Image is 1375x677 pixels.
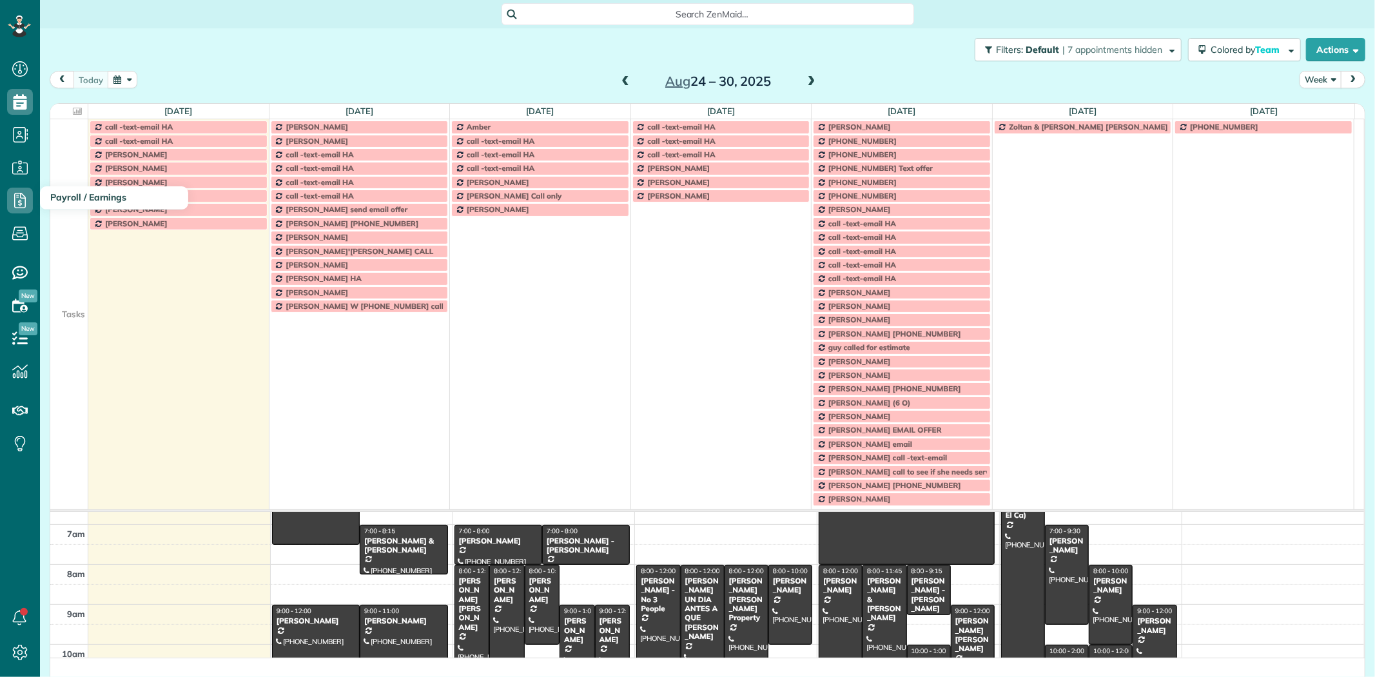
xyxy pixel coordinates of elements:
span: [PERSON_NAME] W [PHONE_NUMBER] call [286,301,443,311]
span: [PERSON_NAME] [286,260,348,270]
span: [PHONE_NUMBER] [828,191,897,201]
a: [DATE] [527,106,554,116]
span: [PERSON_NAME] Call only [467,191,561,201]
div: [PERSON_NAME] [1093,576,1129,595]
span: 8:00 - 10:00 [529,567,564,575]
span: [PERSON_NAME] [286,232,348,242]
span: 10:00 - 2:00 [1049,647,1084,655]
button: Colored byTeam [1188,38,1301,61]
span: guy called for estimate [828,342,910,352]
span: 9am [67,609,85,619]
span: [PERSON_NAME] [467,204,529,214]
div: [PERSON_NAME] & [PERSON_NAME] [364,536,444,555]
span: New [19,322,37,335]
span: [PERSON_NAME] [647,163,710,173]
div: [PERSON_NAME] [493,576,521,604]
div: [PERSON_NAME] [1136,616,1173,635]
span: [PERSON_NAME] [105,150,168,159]
span: call -text-email HA [647,150,715,159]
div: [PERSON_NAME] [1049,536,1085,555]
div: [PERSON_NAME] [364,616,444,625]
button: Filters: Default | 7 appointments hidden [975,38,1182,61]
span: 8:00 - 12:00 [729,567,764,575]
div: [PERSON_NAME] & [PERSON_NAME] [866,576,902,623]
span: [PERSON_NAME] EMAIL OFFER [828,425,942,435]
span: [PERSON_NAME] [286,122,348,132]
div: [PERSON_NAME] [1093,656,1129,675]
div: [PERSON_NAME] [563,616,591,644]
span: call -text-email HA [828,273,896,283]
span: 9:00 - 12:00 [277,607,311,615]
span: [PERSON_NAME] [828,357,891,366]
span: [PHONE_NUMBER] [1190,122,1258,132]
span: [PERSON_NAME] [647,177,710,187]
div: [PERSON_NAME] [599,616,627,644]
span: call -text-email HA [467,163,534,173]
span: Colored by [1211,44,1284,55]
span: [PHONE_NUMBER] Text offer [828,163,933,173]
span: [PERSON_NAME] [467,177,529,187]
span: 10:00 - 1:00 [912,647,946,655]
span: 8:00 - 12:00 [685,567,720,575]
span: [PERSON_NAME] [105,177,168,187]
span: Aug [665,73,690,89]
span: call -text-email HA [467,136,534,146]
span: call -text-email HA [105,136,173,146]
a: [DATE] [164,106,192,116]
span: 7:00 - 9:30 [1049,527,1080,535]
span: call -text-email HA [467,150,534,159]
div: [PERSON_NAME] [276,616,356,625]
span: 8:00 - 12:30 [459,567,494,575]
div: [PERSON_NAME] - No 3 People [640,576,676,614]
div: [PERSON_NAME] [772,576,808,595]
span: 7:00 - 8:15 [364,527,395,535]
span: | 7 appointments hidden [1062,44,1162,55]
span: [PHONE_NUMBER] [828,136,897,146]
span: 8am [67,569,85,579]
div: [PERSON_NAME] [529,576,556,604]
a: Filters: Default | 7 appointments hidden [968,38,1182,61]
span: 10am [62,649,85,659]
span: 9:00 - 1:00 [564,607,595,615]
div: [PERSON_NAME] [PERSON_NAME] Property [728,576,765,623]
span: [PERSON_NAME] [828,494,891,504]
a: [DATE] [888,106,916,116]
span: [PERSON_NAME] [828,288,891,297]
span: 8:00 - 12:00 [823,567,858,575]
span: call -text-email HA [647,122,715,132]
span: Default [1026,44,1060,55]
span: [PERSON_NAME] [PHONE_NUMBER] [828,480,961,490]
span: call -text-email HA [647,136,715,146]
span: 8:00 - 10:00 [773,567,808,575]
div: [PERSON_NAME] [458,536,538,545]
span: [PERSON_NAME] [PHONE_NUMBER] [828,329,961,338]
span: 7:00 - 8:00 [459,527,490,535]
span: 8:00 - 12:00 [641,567,676,575]
span: [PERSON_NAME] [647,191,710,201]
span: 10:00 - 12:00 [1093,647,1132,655]
a: [DATE] [346,106,373,116]
span: [PERSON_NAME] (6 O) [828,398,911,407]
span: 8:00 - 11:45 [867,567,902,575]
div: [PERSON_NAME] - [PERSON_NAME] [911,576,947,614]
span: 7am [67,529,85,539]
button: next [1341,71,1365,88]
span: [PHONE_NUMBER] [828,177,897,187]
button: prev [50,71,74,88]
span: [PERSON_NAME] [286,136,348,146]
div: [PERSON_NAME] [1049,656,1085,675]
div: [PERSON_NAME] - [PERSON_NAME] [546,536,626,555]
div: [PERSON_NAME] [PERSON_NAME] [458,576,486,632]
a: [DATE] [1250,106,1278,116]
span: 9:00 - 11:00 [364,607,399,615]
span: call -text-email HA [828,219,896,228]
span: 8:00 - 9:15 [912,567,942,575]
span: [PERSON_NAME] [PHONE_NUMBER] [828,384,961,393]
span: 7:00 - 8:00 [547,527,578,535]
div: [PERSON_NAME] [PERSON_NAME] [955,616,991,654]
button: Week [1300,71,1342,88]
span: [PERSON_NAME] [828,301,891,311]
span: 8:00 - 10:00 [1093,567,1128,575]
button: Actions [1306,38,1365,61]
span: [PERSON_NAME] HA [286,273,362,283]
